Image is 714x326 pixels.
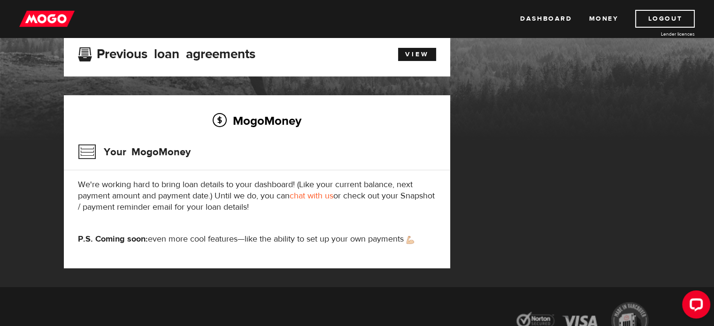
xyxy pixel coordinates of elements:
p: We're working hard to bring loan details to your dashboard! (Like your current balance, next paym... [78,179,436,213]
h3: Your MogoMoney [78,140,191,164]
a: Logout [635,10,695,28]
a: chat with us [290,190,333,201]
a: Money [589,10,618,28]
a: View [398,48,436,61]
a: Dashboard [520,10,572,28]
h3: Previous loan agreements [78,46,255,59]
strong: P.S. Coming soon: [78,234,148,244]
p: even more cool features—like the ability to set up your own payments [78,234,436,245]
iframe: LiveChat chat widget [675,287,714,326]
img: strong arm emoji [407,236,414,244]
a: Lender licences [624,30,695,38]
img: mogo_logo-11ee424be714fa7cbb0f0f49df9e16ec.png [19,10,75,28]
h2: MogoMoney [78,111,436,130]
